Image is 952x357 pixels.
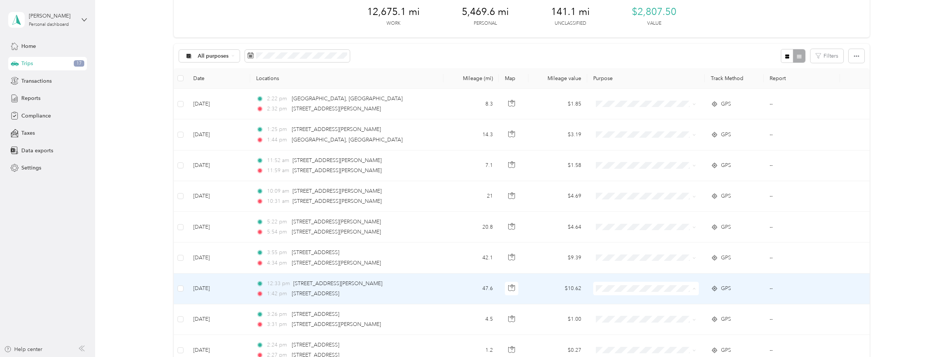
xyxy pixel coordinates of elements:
[292,311,339,317] span: [STREET_ADDRESS]
[267,320,288,329] span: 3:31 pm
[721,223,731,231] span: GPS
[367,6,420,18] span: 12,675.1 mi
[443,274,499,304] td: 47.6
[443,212,499,242] td: 20.8
[764,89,840,119] td: --
[555,20,586,27] p: Unclassified
[187,150,250,181] td: [DATE]
[528,181,587,212] td: $4.69
[721,131,731,139] span: GPS
[29,12,76,20] div: [PERSON_NAME]
[293,280,382,287] span: [STREET_ADDRESS][PERSON_NAME]
[443,119,499,150] td: 14.3
[528,212,587,242] td: $4.64
[443,242,499,273] td: 42.1
[292,126,381,132] span: [STREET_ADDRESS][PERSON_NAME]
[764,68,840,89] th: Report
[764,181,840,212] td: --
[267,310,288,318] span: 3:26 pm
[764,274,840,304] td: --
[587,68,705,89] th: Purpose
[292,342,339,348] span: [STREET_ADDRESS]
[705,68,764,89] th: Track Method
[21,94,40,102] span: Reports
[292,290,339,297] span: [STREET_ADDRESS]
[721,284,731,293] span: GPS
[187,89,250,119] td: [DATE]
[187,274,250,304] td: [DATE]
[528,89,587,119] td: $1.85
[721,192,731,200] span: GPS
[267,136,288,144] span: 1:44 pm
[292,260,381,266] span: [STREET_ADDRESS][PERSON_NAME]
[267,156,289,165] span: 11:52 am
[292,219,381,225] span: [STREET_ADDRESS][PERSON_NAME]
[764,150,840,181] td: --
[21,59,33,67] span: Trips
[267,290,288,298] span: 1:42 pm
[21,147,53,155] span: Data exports
[764,119,840,150] td: --
[292,157,382,164] span: [STREET_ADDRESS][PERSON_NAME]
[292,137,403,143] span: [GEOGRAPHIC_DATA], [GEOGRAPHIC_DATA]
[443,150,499,181] td: 7.1
[267,105,288,113] span: 2:32 pm
[187,304,250,335] td: [DATE]
[764,212,840,242] td: --
[187,212,250,242] td: [DATE]
[721,346,731,354] span: GPS
[910,315,952,357] iframe: Everlance-gr Chat Button Frame
[29,22,69,27] div: Personal dashboard
[528,68,587,89] th: Mileage value
[267,187,289,195] span: 10:09 am
[528,242,587,273] td: $9.39
[21,77,52,85] span: Transactions
[267,341,288,349] span: 2:24 pm
[721,315,731,323] span: GPS
[267,197,289,205] span: 10:31 am
[632,6,676,18] span: $2,807.50
[267,95,288,103] span: 2:22 pm
[21,129,35,137] span: Taxes
[187,181,250,212] td: [DATE]
[764,242,840,273] td: --
[721,254,731,262] span: GPS
[21,42,36,50] span: Home
[267,259,288,267] span: 4:34 pm
[267,280,290,288] span: 12:33 pm
[528,119,587,150] td: $3.19
[721,161,731,170] span: GPS
[21,164,41,172] span: Settings
[267,248,288,257] span: 3:55 pm
[528,274,587,304] td: $10.62
[4,345,42,353] button: Help center
[443,304,499,335] td: 4.5
[292,188,382,194] span: [STREET_ADDRESS][PERSON_NAME]
[198,54,229,59] span: All purposes
[386,20,400,27] p: Work
[267,218,288,226] span: 5:22 pm
[292,95,403,102] span: [GEOGRAPHIC_DATA], [GEOGRAPHIC_DATA]
[292,229,381,235] span: [STREET_ADDRESS][PERSON_NAME]
[551,6,590,18] span: 141.1 mi
[74,60,84,67] span: 17
[499,68,528,89] th: Map
[292,106,381,112] span: [STREET_ADDRESS][PERSON_NAME]
[721,100,731,108] span: GPS
[292,249,339,256] span: [STREET_ADDRESS]
[443,181,499,212] td: 21
[810,49,843,63] button: Filters
[764,304,840,335] td: --
[250,68,443,89] th: Locations
[443,89,499,119] td: 8.3
[187,68,250,89] th: Date
[187,242,250,273] td: [DATE]
[474,20,497,27] p: Personal
[528,304,587,335] td: $1.00
[267,167,289,175] span: 11:59 am
[443,68,499,89] th: Mileage (mi)
[292,198,382,204] span: [STREET_ADDRESS][PERSON_NAME]
[647,20,661,27] p: Value
[292,167,382,174] span: [STREET_ADDRESS][PERSON_NAME]
[267,125,288,134] span: 1:25 pm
